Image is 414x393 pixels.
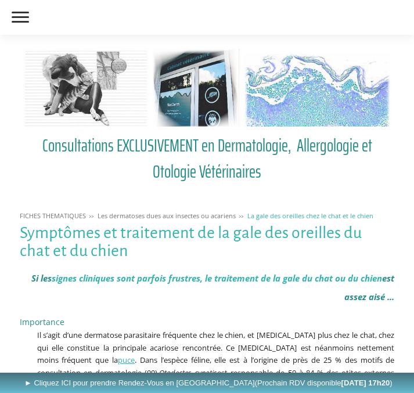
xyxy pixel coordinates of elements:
em: Si les est assez aisé ... [31,272,394,303]
a: Les dermatoses dues aux insectes ou acariens [95,211,239,220]
h1: Symptômes et traitement de la gale des oreilles du chat et du chien [20,224,395,261]
i: Otodectes cynotis [159,367,217,378]
a: FICHES THEMATIQUES [17,211,89,220]
span: FICHES THEMATIQUES [20,211,86,220]
span: (Prochain RDV disponible ) [255,378,393,387]
span: ► Cliquez ICI pour prendre Rendez-Vous en [GEOGRAPHIC_DATA] [24,378,393,387]
b: [DATE] 17h20 [341,378,390,387]
a: Consultations EXCLUSIVEMENT en Dermatologie, Allergologie et Otologie Vétérinaires [20,132,395,185]
span: La gale des oreilles chez le chat et le chien [247,211,373,220]
a: puce [118,355,135,365]
a: signes cliniques sont parfois frustres, le traitement de la gale du chat ou du chien [52,272,382,284]
a: La gale des oreilles chez le chat et le chien [244,211,376,220]
span: Importance [20,316,64,327]
span: Les dermatoses dues aux insectes ou acariens [98,211,236,220]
